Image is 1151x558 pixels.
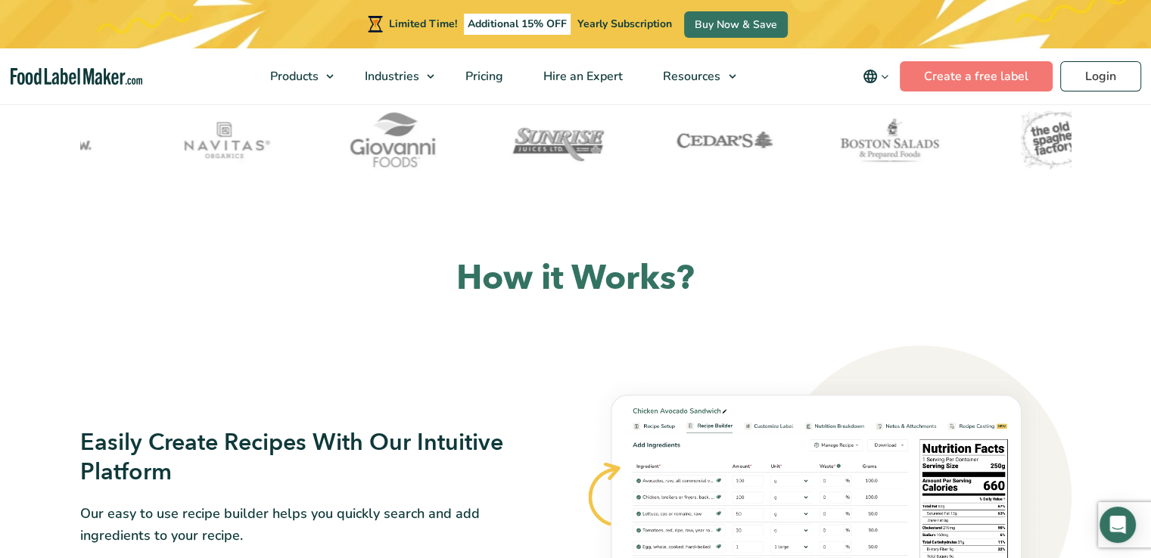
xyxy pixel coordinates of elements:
h3: Easily Create Recipes With Our Intuitive Platform [80,428,518,488]
h2: How it Works? [80,256,1072,301]
span: Pricing [461,68,505,85]
span: Hire an Expert [539,68,624,85]
a: Buy Now & Save [684,11,788,38]
span: Yearly Subscription [577,17,672,31]
span: Industries [360,68,421,85]
a: Login [1060,61,1141,91]
div: Open Intercom Messenger [1100,507,1136,543]
a: Pricing [446,48,520,104]
a: Resources [643,48,743,104]
span: Resources [658,68,722,85]
span: Limited Time! [389,17,457,31]
p: Our easy to use recipe builder helps you quickly search and add ingredients to your recipe. [80,503,518,547]
span: Additional 15% OFF [464,14,571,35]
a: Create a free label [900,61,1053,91]
a: Hire an Expert [524,48,639,104]
a: Industries [345,48,442,104]
a: Products [250,48,341,104]
span: Products [266,68,320,85]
